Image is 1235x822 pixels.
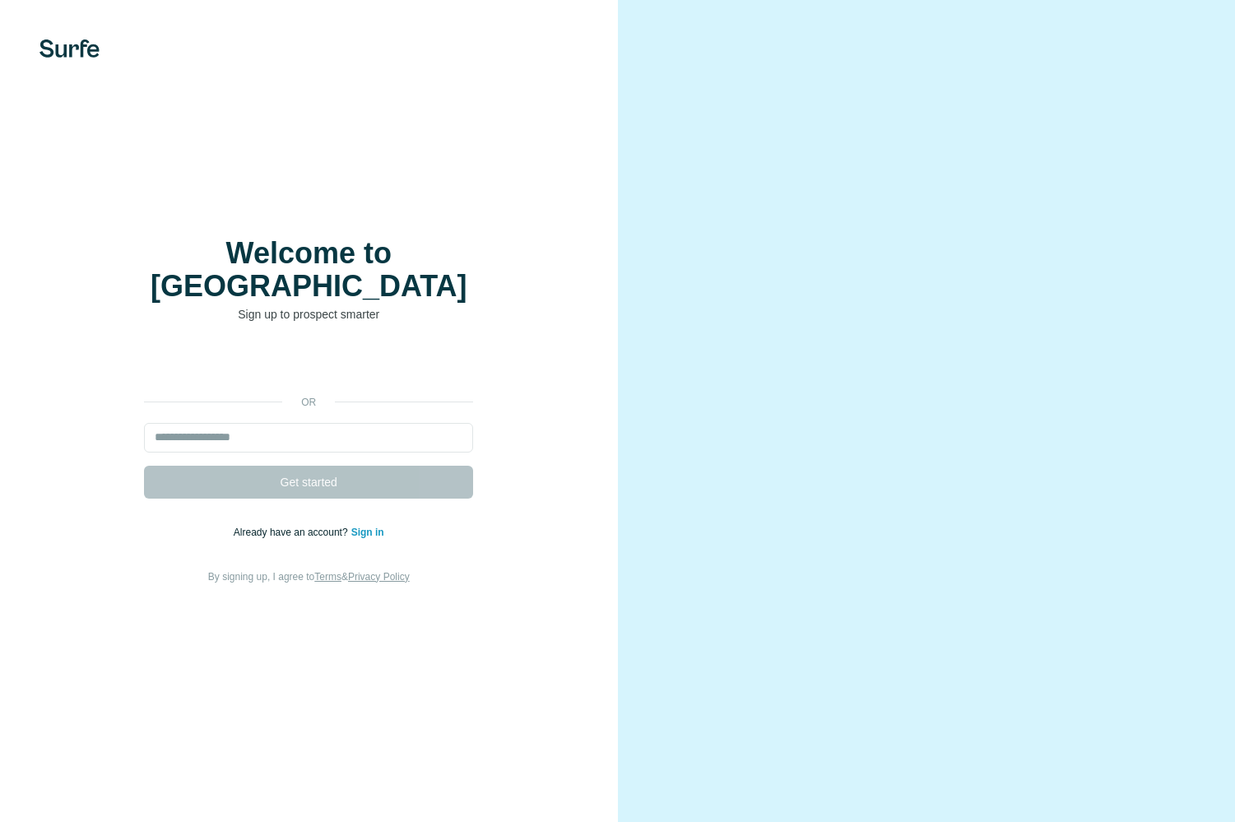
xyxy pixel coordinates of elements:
[234,527,351,538] span: Already have an account?
[314,571,341,583] a: Terms
[144,237,473,303] h1: Welcome to [GEOGRAPHIC_DATA]
[351,527,384,538] a: Sign in
[39,39,100,58] img: Surfe's logo
[144,306,473,323] p: Sign up to prospect smarter
[282,395,335,410] p: or
[208,571,410,583] span: By signing up, I agree to &
[348,571,410,583] a: Privacy Policy
[136,347,481,383] iframe: Sign in with Google Button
